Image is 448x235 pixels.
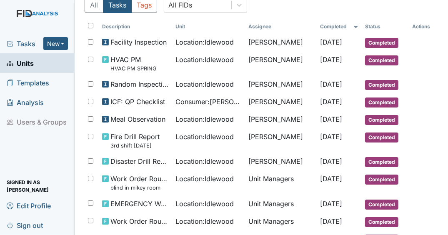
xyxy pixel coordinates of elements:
[43,37,68,50] button: New
[320,97,343,106] span: [DATE]
[245,153,317,170] td: [PERSON_NAME]
[245,128,317,153] td: [PERSON_NAME]
[365,200,398,210] span: Completed
[245,93,317,111] td: [PERSON_NAME]
[110,65,157,72] small: HVAC PM SPRING
[245,51,317,76] td: [PERSON_NAME]
[365,97,398,107] span: Completed
[110,97,165,107] span: ICF: QP Checklist
[175,174,234,184] span: Location : Idlewood
[245,195,317,213] td: Unit Managers
[110,216,169,226] span: Work Order Routine
[110,79,169,89] span: Random Inspection for AM
[110,114,165,124] span: Meal Observation
[320,217,343,225] span: [DATE]
[7,199,51,212] span: Edit Profile
[365,175,398,185] span: Completed
[365,115,398,125] span: Completed
[88,23,93,28] input: Toggle All Rows Selected
[245,170,317,195] td: Unit Managers
[320,200,343,208] span: [DATE]
[320,157,343,165] span: [DATE]
[245,111,317,128] td: [PERSON_NAME]
[7,57,34,70] span: Units
[175,156,234,166] span: Location : Idlewood
[175,199,234,209] span: Location : Idlewood
[320,175,343,183] span: [DATE]
[175,97,242,107] span: Consumer : [PERSON_NAME]
[7,76,49,89] span: Templates
[245,20,317,34] th: Assignee
[365,80,398,90] span: Completed
[245,34,317,51] td: [PERSON_NAME]
[175,132,234,142] span: Location : Idlewood
[110,174,169,192] span: Work Order Routine blind in mikey room
[99,20,172,34] th: Toggle SortBy
[175,37,234,47] span: Location : Idlewood
[7,96,44,109] span: Analysis
[320,132,343,141] span: [DATE]
[365,132,398,142] span: Completed
[365,157,398,167] span: Completed
[110,132,160,150] span: Fire Drill Report 3rd shift March 14
[245,213,317,230] td: Unit Managers
[365,38,398,48] span: Completed
[175,55,234,65] span: Location : Idlewood
[320,55,343,64] span: [DATE]
[245,76,317,93] td: [PERSON_NAME]
[365,55,398,65] span: Completed
[175,216,234,226] span: Location : Idlewood
[320,38,343,46] span: [DATE]
[7,180,68,192] span: Signed in as [PERSON_NAME]
[175,114,234,124] span: Location : Idlewood
[110,184,169,192] small: blind in mikey room
[317,20,362,34] th: Toggle SortBy
[110,37,167,47] span: Facility Inspection
[320,80,343,88] span: [DATE]
[175,79,234,89] span: Location : Idlewood
[110,199,169,209] span: EMERGENCY Work Order
[409,20,438,34] th: Actions
[320,115,343,123] span: [DATE]
[110,55,157,72] span: HVAC PM HVAC PM SPRING
[172,20,245,34] th: Toggle SortBy
[7,219,43,232] span: Sign out
[110,156,169,166] span: Disaster Drill Report
[7,39,43,49] a: Tasks
[365,217,398,227] span: Completed
[362,20,408,34] th: Toggle SortBy
[110,142,160,150] small: 3rd shift [DATE]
